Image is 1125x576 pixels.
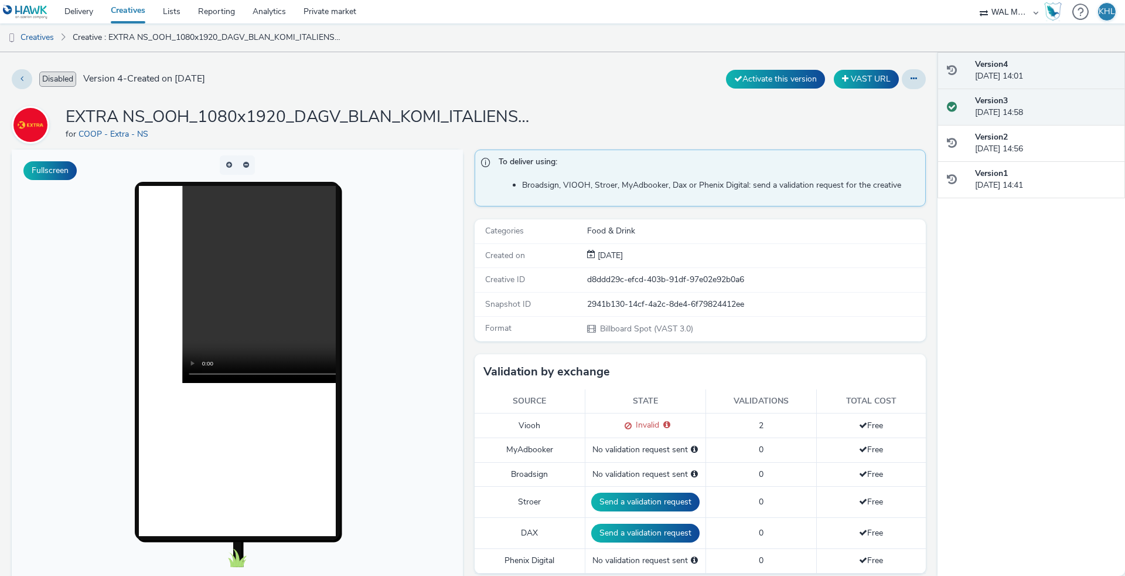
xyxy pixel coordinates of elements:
[1044,2,1062,21] img: Hawk Academy
[485,299,531,310] span: Snapshot ID
[585,389,705,414] th: State
[975,131,1116,155] div: [DATE] 14:56
[1044,2,1066,21] a: Hawk Academy
[632,419,659,431] span: Invalid
[3,5,48,19] img: undefined Logo
[475,462,585,486] td: Broadsign
[975,168,1008,179] strong: Version 1
[859,527,883,538] span: Free
[859,469,883,480] span: Free
[13,108,47,142] img: COOP - Extra - NS
[599,323,693,334] span: Billboard Spot (VAST 3.0)
[691,555,698,567] div: Please select a deal below and click on Send to send a validation request to Phenix Digital.
[522,179,919,191] li: Broadsign, VIOOH, Stroer, MyAdbooker, Dax or Phenix Digital: send a validation request for the cr...
[475,518,585,549] td: DAX
[475,414,585,438] td: Viooh
[485,323,512,334] span: Format
[859,444,883,455] span: Free
[83,72,205,86] span: Version 4 - Created on [DATE]
[587,225,925,237] div: Food & Drink
[834,70,899,89] button: VAST URL
[975,168,1116,192] div: [DATE] 14:41
[591,444,700,456] div: No validation request sent
[475,487,585,518] td: Stroer
[485,250,525,261] span: Created on
[483,363,610,381] h3: Validation by exchange
[23,161,77,180] button: Fullscreen
[726,70,825,89] button: Activate this version
[587,274,925,286] div: d8ddd29c-efcd-403b-91df-97e02e92b0a6
[475,438,585,462] td: MyAdbooker
[595,250,623,262] div: Creation 26 August 2025, 14:41
[12,119,54,130] a: COOP - Extra - NS
[591,469,700,480] div: No validation request sent
[66,106,534,128] h1: EXTRA NS_OOH_1080x1920_DAGV_BLAN_KOMI_ITALIENSK 1_36_38_2025
[691,469,698,480] div: Please select a deal below and click on Send to send a validation request to Broadsign.
[66,128,79,140] span: for
[485,225,524,236] span: Categories
[759,420,763,431] span: 2
[39,72,76,87] span: Disabled
[485,274,525,285] span: Creative ID
[975,59,1008,70] strong: Version 4
[1099,3,1115,21] div: KHL
[67,23,348,52] a: Creative : EXTRA NS_OOH_1080x1920_DAGV_BLAN_KOMI_ITALIENSK 1_36_38_2025
[759,555,763,566] span: 0
[705,389,816,414] th: Validations
[759,469,763,480] span: 0
[587,299,925,310] div: 2941b130-14cf-4a2c-8de4-6f79824412ee
[759,527,763,538] span: 0
[859,555,883,566] span: Free
[975,95,1116,119] div: [DATE] 14:58
[6,32,18,44] img: dooh
[499,156,913,171] span: To deliver using:
[591,524,700,543] button: Send a validation request
[79,128,153,140] a: COOP - Extra - NS
[475,389,585,414] th: Source
[475,549,585,573] td: Phenix Digital
[759,496,763,507] span: 0
[591,493,700,511] button: Send a validation request
[831,70,902,89] div: Duplicate the creative as a VAST URL
[975,95,1008,106] strong: Version 3
[859,420,883,431] span: Free
[859,496,883,507] span: Free
[691,444,698,456] div: Please select a deal below and click on Send to send a validation request to MyAdbooker.
[759,444,763,455] span: 0
[975,131,1008,143] strong: Version 2
[975,59,1116,83] div: [DATE] 14:01
[591,555,700,567] div: No validation request sent
[595,250,623,261] span: [DATE]
[816,389,926,414] th: Total cost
